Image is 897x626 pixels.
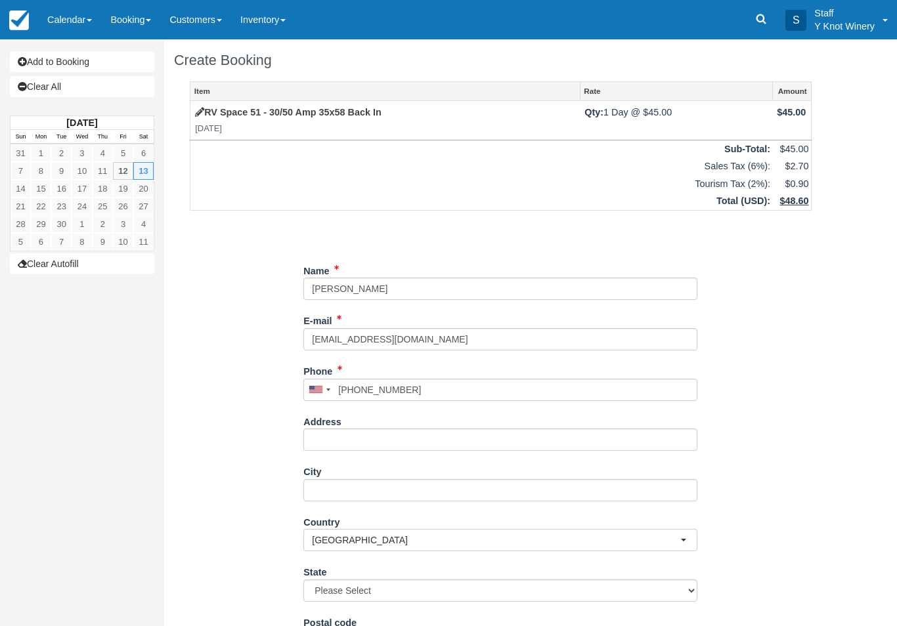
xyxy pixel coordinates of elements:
label: E-mail [303,310,332,328]
a: RV Space 51 - 30/50 Amp 35x58 Back In [195,107,382,117]
a: 5 [11,233,31,251]
th: Sat [133,130,154,144]
td: Sales Tax (6%): [190,157,773,175]
img: checkfront-main-nav-mini-logo.png [9,10,29,30]
u: $48.60 [779,196,808,206]
p: Y Knot Winery [814,20,875,33]
h1: Create Booking [174,52,827,68]
a: 7 [51,233,72,251]
div: S [785,10,806,31]
a: 14 [11,180,31,198]
a: 2 [93,215,113,233]
a: 6 [133,144,154,162]
a: 20 [133,180,154,198]
th: Sun [11,130,31,144]
strong: [DATE] [66,117,97,128]
span: [GEOGRAPHIC_DATA] [312,533,680,547]
a: 7 [11,162,31,180]
button: Clear Autofill [10,253,154,274]
a: 4 [133,215,154,233]
a: Rate [580,82,772,100]
th: Tue [51,130,72,144]
a: 10 [113,233,133,251]
a: 3 [72,144,92,162]
label: Country [303,511,339,530]
a: Amount [773,82,811,100]
label: Name [303,260,329,278]
a: 4 [93,144,113,162]
a: 9 [51,162,72,180]
a: 18 [93,180,113,198]
th: Thu [93,130,113,144]
a: 8 [72,233,92,251]
span: USD [744,196,764,206]
div: United States: +1 [304,379,334,400]
label: Address [303,411,341,429]
button: [GEOGRAPHIC_DATA] [303,529,697,551]
a: 10 [72,162,92,180]
a: 1 [31,144,51,162]
a: 6 [31,233,51,251]
a: 12 [113,162,133,180]
a: 29 [31,215,51,233]
label: City [303,461,321,479]
a: 21 [11,198,31,215]
a: 9 [93,233,113,251]
a: 28 [11,215,31,233]
a: Clear All [10,76,154,97]
td: $2.70 [772,157,811,175]
a: 22 [31,198,51,215]
label: Phone [303,360,332,379]
td: Tourism Tax (2%): [190,175,773,193]
a: Add to Booking [10,51,154,72]
strong: Total ( ): [716,196,770,206]
a: Item [190,82,580,100]
a: 17 [72,180,92,198]
a: 11 [133,233,154,251]
a: 27 [133,198,154,215]
td: $0.90 [772,175,811,193]
a: 15 [31,180,51,198]
strong: Sub-Total: [724,144,770,154]
a: 11 [93,162,113,180]
strong: Qty [584,107,603,117]
a: 2 [51,144,72,162]
label: State [303,561,326,579]
a: 1 [72,215,92,233]
a: 25 [93,198,113,215]
td: $45.00 [772,101,811,140]
a: 5 [113,144,133,162]
a: 16 [51,180,72,198]
th: Mon [31,130,51,144]
em: [DATE] [195,123,575,135]
a: 13 [133,162,154,180]
td: $45.00 [772,140,811,157]
a: 26 [113,198,133,215]
a: 3 [113,215,133,233]
a: 30 [51,215,72,233]
a: 23 [51,198,72,215]
td: 1 Day @ $45.00 [580,101,772,140]
th: Wed [72,130,92,144]
a: 8 [31,162,51,180]
th: Fri [113,130,133,144]
p: Staff [814,7,875,20]
a: 19 [113,180,133,198]
a: 31 [11,144,31,162]
a: 24 [72,198,92,215]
